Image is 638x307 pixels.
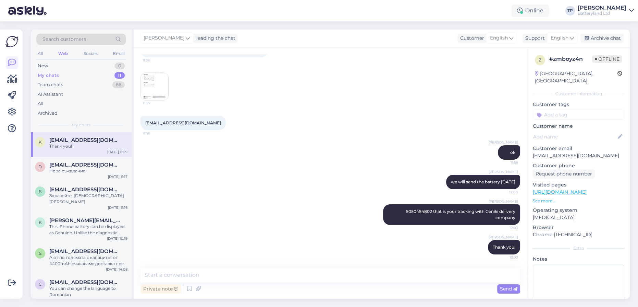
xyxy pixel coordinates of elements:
[49,217,121,224] span: kevin@huarigor.com
[533,224,624,231] p: Browser
[82,49,99,58] div: Socials
[451,179,515,184] span: we will send the battery [DATE]
[578,5,626,11] div: [PERSON_NAME]
[108,205,127,210] div: [DATE] 11:16
[36,49,44,58] div: All
[49,254,127,267] div: А от по голямата с капацитет от 4400mAh очакаваме доставка през Декември месец
[49,162,121,168] span: dimitriikp08@gmail.com
[49,224,127,236] div: This iPhone battery can be displayed as Genuine. Unlike the diagnostic battery, it does not show ...
[57,49,69,58] div: Web
[533,123,624,130] p: Customer name
[5,35,19,48] img: Askly Logo
[143,58,168,63] span: 11:56
[38,110,58,117] div: Archived
[49,186,121,193] span: svetlio2604@abv.bg
[112,81,125,88] div: 66
[565,6,575,15] div: TP
[49,193,127,205] div: Здравейте, [DEMOGRAPHIC_DATA] [PERSON_NAME]
[533,181,624,189] p: Visited pages
[489,235,518,240] span: [PERSON_NAME]
[535,70,617,84] div: [GEOGRAPHIC_DATA], [GEOGRAPHIC_DATA]
[489,169,518,174] span: [PERSON_NAME]
[39,220,42,225] span: k
[551,34,568,42] span: English
[533,245,624,251] div: Extra
[549,55,592,63] div: # zmboyz4n
[49,279,121,285] span: cristianmiu403@gmail.com
[533,152,624,159] p: [EMAIL_ADDRESS][DOMAIN_NAME]
[493,245,515,250] span: Thank you!
[107,236,127,241] div: [DATE] 10:19
[489,140,518,145] span: [PERSON_NAME]
[145,120,221,125] a: [EMAIL_ADDRESS][DOMAIN_NAME]
[533,169,595,179] div: Request phone number
[140,284,181,294] div: Private note
[39,189,41,194] span: s
[108,174,127,179] div: [DATE] 11:17
[533,91,624,97] div: Customer information
[49,248,121,254] span: sevan.mustafov@abv.bg
[533,198,624,204] p: See more ...
[533,162,624,169] p: Customer phone
[492,225,518,230] span: 12:03
[490,34,508,42] span: English
[39,282,42,287] span: c
[510,150,515,155] span: ok
[115,62,125,69] div: 0
[578,5,634,16] a: [PERSON_NAME]Batteryland Ltd
[533,255,624,263] p: Notes
[500,286,517,292] span: Send
[533,110,624,120] input: Add a tag
[406,209,516,220] span: 5050454802 that is your tracking with Geniki delivery company
[492,160,518,165] span: 11:59
[592,55,622,63] span: Offline
[580,34,624,43] div: Archive chat
[143,130,168,136] span: 11:58
[533,214,624,221] p: [MEDICAL_DATA]
[106,267,127,272] div: [DATE] 14:08
[49,285,127,298] div: You can change the language to Romanian
[38,91,63,98] div: AI Assistant
[114,72,125,79] div: 11
[194,35,235,42] div: leading the chat
[492,255,518,260] span: 12:03
[38,72,59,79] div: My chats
[107,298,127,303] div: [DATE] 11:03
[512,4,549,17] div: Online
[72,122,90,128] span: My chats
[539,57,541,62] span: z
[533,207,624,214] p: Operating system
[49,143,127,149] div: Thank you!
[107,149,127,155] div: [DATE] 11:59
[457,35,484,42] div: Customer
[38,164,42,169] span: d
[578,11,626,16] div: Batteryland Ltd
[112,49,126,58] div: Email
[533,101,624,108] p: Customer tags
[523,35,545,42] div: Support
[141,73,168,100] img: Attachment
[492,190,518,195] span: 12:00
[38,81,63,88] div: Team chats
[533,133,616,140] input: Add name
[144,34,184,42] span: [PERSON_NAME]
[533,231,624,238] p: Chrome [TECHNICAL_ID]
[533,189,587,195] a: [URL][DOMAIN_NAME]
[143,101,169,106] span: 11:57
[49,137,121,143] span: kostas.grigoriou1996@gmail.com
[39,251,41,256] span: s
[39,139,42,145] span: k
[533,145,624,152] p: Customer email
[38,62,48,69] div: New
[38,100,44,107] div: All
[42,36,86,43] span: Search customers
[49,168,127,174] div: Не за съжаление
[489,199,518,204] span: [PERSON_NAME]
